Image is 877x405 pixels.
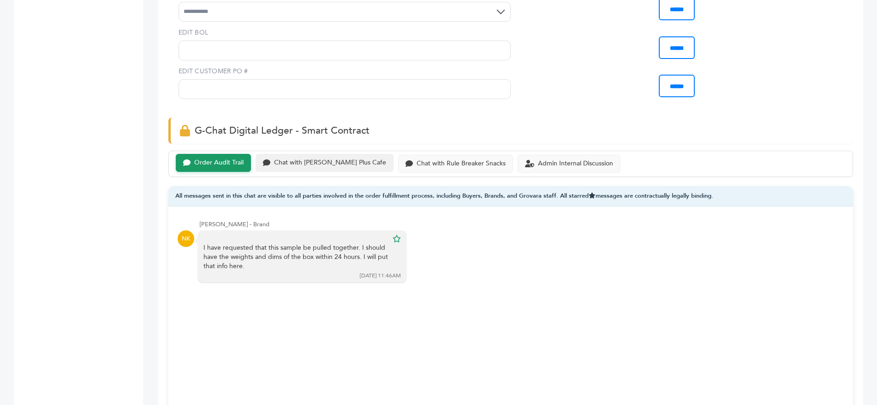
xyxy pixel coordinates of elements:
div: Chat with Rule Breaker Snacks [417,160,506,168]
div: Admin Internal Discussion [538,160,613,168]
div: NK [178,230,194,247]
label: EDIT CUSTOMER PO # [179,67,511,76]
span: G-Chat Digital Ledger - Smart Contract [195,124,370,137]
label: EDIT BOL [179,28,511,37]
div: [DATE] 11:46AM [360,272,401,280]
div: All messages sent in this chat are visible to all parties involved in the order fulfillment proce... [168,186,853,207]
div: [PERSON_NAME] - Brand [200,220,844,229]
div: Chat with [PERSON_NAME] Plus Cafe [274,159,386,167]
div: I have requested that this sample be pulled together. I should have the weights and dims of the b... [203,243,388,270]
div: Order Audit Trail [194,159,244,167]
